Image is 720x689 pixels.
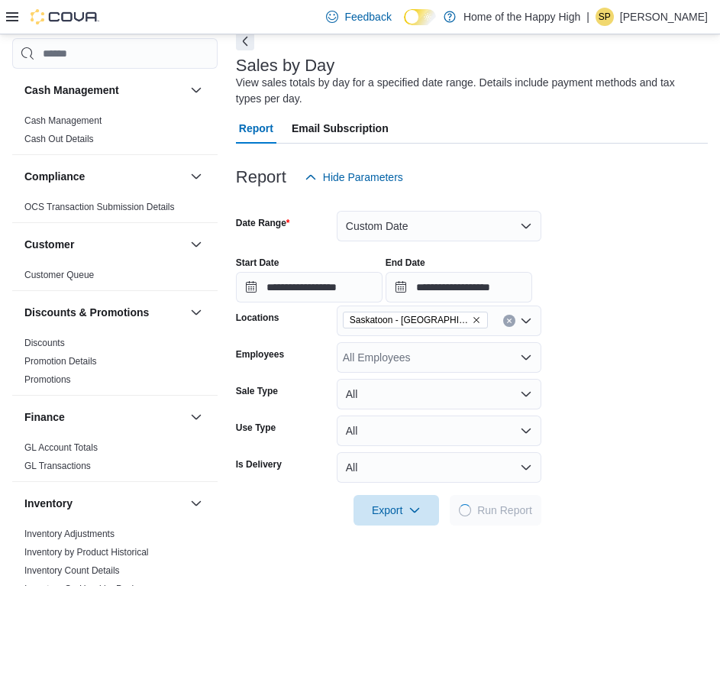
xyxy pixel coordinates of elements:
[320,2,397,32] a: Feedback
[404,9,436,25] input: Dark Mode
[343,312,488,328] span: Saskatoon - Blairmore Village - Fire & Flower
[24,82,119,98] h3: Cash Management
[24,115,102,127] span: Cash Management
[236,217,290,229] label: Date Range
[472,315,481,325] button: Remove Saskatoon - Blairmore Village - Fire & Flower from selection in this group
[404,25,405,26] span: Dark Mode
[24,133,94,145] span: Cash Out Details
[24,305,184,320] button: Discounts & Promotions
[24,202,175,212] a: OCS Transaction Submission Details
[24,338,65,348] a: Discounts
[236,32,254,50] button: Next
[12,266,218,290] div: Customer
[386,257,425,269] label: End Date
[596,8,614,26] div: Samantha Paxman
[24,337,65,349] span: Discounts
[236,385,278,397] label: Sale Type
[24,584,152,594] a: Inventory On Hand by Package
[24,169,85,184] h3: Compliance
[236,312,279,324] label: Locations
[24,528,115,540] span: Inventory Adjustments
[24,270,94,280] a: Customer Queue
[520,351,532,364] button: Open list of options
[187,408,205,426] button: Finance
[24,460,91,472] span: GL Transactions
[337,452,541,483] button: All
[24,461,91,471] a: GL Transactions
[450,495,541,526] button: LoadingRun Report
[24,442,98,453] a: GL Account Totals
[236,168,286,186] h3: Report
[24,134,94,144] a: Cash Out Details
[236,348,284,361] label: Employees
[503,315,515,327] button: Clear input
[12,438,218,481] div: Finance
[24,496,184,511] button: Inventory
[24,269,94,281] span: Customer Queue
[363,495,430,526] span: Export
[12,334,218,395] div: Discounts & Promotions
[24,201,175,213] span: OCS Transaction Submission Details
[459,504,471,516] span: Loading
[24,583,152,595] span: Inventory On Hand by Package
[239,113,273,144] span: Report
[344,9,391,24] span: Feedback
[236,57,335,75] h3: Sales by Day
[12,112,218,154] div: Cash Management
[24,565,120,576] a: Inventory Count Details
[24,237,74,252] h3: Customer
[24,546,149,558] span: Inventory by Product Historical
[24,115,102,126] a: Cash Management
[187,167,205,186] button: Compliance
[187,303,205,322] button: Discounts & Promotions
[24,529,115,539] a: Inventory Adjustments
[24,547,149,558] a: Inventory by Product Historical
[236,272,383,302] input: Press the down key to open a popover containing a calendar.
[24,442,98,454] span: GL Account Totals
[24,355,97,367] span: Promotion Details
[24,374,71,385] a: Promotions
[12,198,218,222] div: Compliance
[24,564,120,577] span: Inventory Count Details
[24,409,65,425] h3: Finance
[337,211,541,241] button: Custom Date
[236,422,276,434] label: Use Type
[24,305,149,320] h3: Discounts & Promotions
[24,356,97,367] a: Promotion Details
[236,75,700,107] div: View sales totals by day for a specified date range. Details include payment methods and tax type...
[323,170,403,185] span: Hide Parameters
[31,9,99,24] img: Cova
[187,81,205,99] button: Cash Management
[337,416,541,446] button: All
[337,379,541,409] button: All
[236,257,279,269] label: Start Date
[620,8,708,26] p: [PERSON_NAME]
[24,409,184,425] button: Finance
[187,235,205,254] button: Customer
[236,458,282,471] label: Is Delivery
[24,169,184,184] button: Compliance
[292,113,389,144] span: Email Subscription
[24,374,71,386] span: Promotions
[586,8,589,26] p: |
[187,494,205,513] button: Inventory
[24,496,73,511] h3: Inventory
[520,315,532,327] button: Open list of options
[24,237,184,252] button: Customer
[386,272,532,302] input: Press the down key to open a popover containing a calendar.
[599,8,611,26] span: SP
[24,82,184,98] button: Cash Management
[354,495,439,526] button: Export
[477,503,532,518] span: Run Report
[463,8,580,26] p: Home of the Happy High
[299,162,409,192] button: Hide Parameters
[350,312,469,328] span: Saskatoon - [GEOGRAPHIC_DATA] - Fire & Flower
